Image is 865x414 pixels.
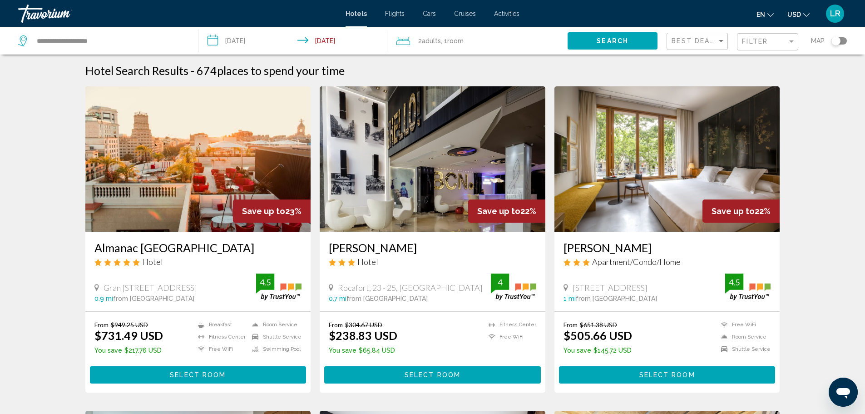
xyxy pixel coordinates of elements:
img: Hotel image [85,86,311,232]
div: 4 [491,277,509,288]
span: Save up to [712,206,755,216]
a: Almanac [GEOGRAPHIC_DATA] [94,241,302,254]
span: From [329,321,343,329]
a: [PERSON_NAME] [563,241,771,254]
div: 23% [233,200,311,223]
span: Select Room [170,372,226,379]
span: - [191,64,194,77]
button: User Menu [823,4,847,23]
img: Hotel image [554,86,780,232]
span: Map [811,35,825,47]
a: Select Room [90,369,306,379]
div: 4.5 [725,277,743,288]
mat-select: Sort by [672,38,725,45]
p: $217.76 USD [94,347,163,354]
li: Fitness Center [484,321,536,329]
span: From [94,321,109,329]
li: Shuttle Service [247,333,302,341]
a: Cruises [454,10,476,17]
img: trustyou-badge.svg [491,274,536,300]
button: Travelers: 2 adults, 0 children [387,27,568,55]
div: 3 star Apartment [563,257,771,267]
li: Free WiFi [193,345,247,353]
span: , 1 [441,35,464,47]
span: Select Room [639,372,695,379]
a: Hotels [346,10,367,17]
li: Free WiFi [484,333,536,341]
del: $949.25 USD [111,321,148,329]
li: Swimming Pool [247,345,302,353]
span: Hotel [142,257,163,267]
li: Fitness Center [193,333,247,341]
span: from [GEOGRAPHIC_DATA] [576,295,657,302]
span: Room [447,37,464,45]
span: Adults [422,37,441,45]
span: from [GEOGRAPHIC_DATA] [113,295,194,302]
span: 0.7 mi [329,295,346,302]
span: You save [94,347,122,354]
span: Gran [STREET_ADDRESS] [104,283,197,293]
a: Flights [385,10,405,17]
span: Save up to [477,206,520,216]
button: Select Room [559,366,776,383]
img: trustyou-badge.svg [256,274,302,300]
h2: 674 [197,64,345,77]
button: Search [568,32,657,49]
span: You save [329,347,356,354]
p: $145.72 USD [563,347,632,354]
span: Save up to [242,206,285,216]
span: 0.9 mi [94,295,113,302]
del: $304.67 USD [345,321,382,329]
ins: $731.49 USD [94,329,163,342]
del: $651.38 USD [580,321,617,329]
span: from [GEOGRAPHIC_DATA] [346,295,428,302]
ins: $505.66 USD [563,329,632,342]
button: Filter [737,33,798,51]
li: Breakfast [193,321,247,329]
span: Best Deals [672,37,719,45]
div: 22% [468,200,545,223]
span: You save [563,347,591,354]
a: Travorium [18,5,336,23]
img: trustyou-badge.svg [725,274,771,300]
span: places to spend your time [217,64,345,77]
span: [STREET_ADDRESS] [573,283,648,293]
a: Cars [423,10,436,17]
button: Select Room [90,366,306,383]
li: Room Service [717,333,771,341]
li: Shuttle Service [717,345,771,353]
div: 4.5 [256,277,274,288]
a: Hotel image [320,86,545,232]
span: 1 mi [563,295,576,302]
button: Check-in date: Nov 15, 2025 Check-out date: Nov 17, 2025 [198,27,388,55]
span: Filter [742,38,768,45]
p: $65.84 USD [329,347,397,354]
li: Free WiFi [717,321,771,329]
div: 3 star Hotel [329,257,536,267]
ins: $238.83 USD [329,329,397,342]
a: [PERSON_NAME] [329,241,536,254]
a: Activities [494,10,519,17]
span: USD [787,11,801,18]
button: Select Room [324,366,541,383]
span: Apartment/Condo/Home [592,257,681,267]
span: From [563,321,578,329]
span: Search [597,38,628,45]
a: Select Room [324,369,541,379]
span: Hotel [357,257,378,267]
div: 5 star Hotel [94,257,302,267]
a: Select Room [559,369,776,379]
h1: Hotel Search Results [85,64,188,77]
iframe: Button to launch messaging window [829,378,858,407]
span: Select Room [405,372,460,379]
span: Rocafort, 23 - 25, [GEOGRAPHIC_DATA] [338,283,483,293]
button: Change currency [787,8,810,21]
